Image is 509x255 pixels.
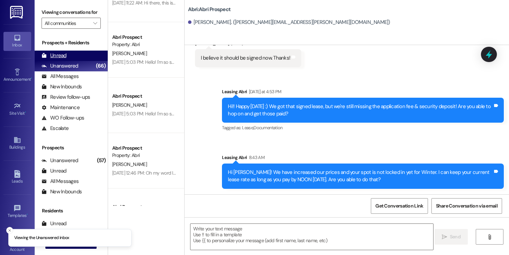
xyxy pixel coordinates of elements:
input: All communities [45,18,90,29]
p: Viewing the Unanswered inbox [14,235,69,241]
b: Abri: Abri Prospect [188,6,231,13]
div: Unread [42,52,66,59]
button: Close toast [6,227,13,234]
span: Send [450,233,461,240]
div: Abri Prospect [112,34,176,41]
div: Prospects [35,144,108,151]
img: ResiDesk Logo [10,6,24,19]
div: New Inbounds [42,188,82,195]
span: [PERSON_NAME] [112,50,147,56]
button: Share Conversation via email [431,198,502,214]
label: Viewing conversations for [42,7,101,18]
div: Abri Prospect [112,93,176,100]
i:  [487,234,492,240]
div: (66) [94,61,108,71]
div: All Messages [42,178,79,185]
i:  [93,20,97,26]
div: (57) [95,155,108,166]
div: Leasing Abri [222,88,504,98]
button: Get Conversation Link [371,198,428,214]
div: Review follow-ups [42,94,90,101]
div: [DATE] at 4:53 PM [247,88,282,95]
div: Escalate [42,125,69,132]
div: Maintenance [42,104,80,111]
div: [DATE] 12:46 PM: Oh my word I'm sorry I didn't even realize that [112,170,236,176]
div: Hi!! Happy [DATE] :) We got that signed lease, but we're still missing the application fee & secu... [228,103,493,118]
div: Abri Prospect [112,203,176,211]
div: New Inbounds [42,83,82,90]
div: All Messages [42,73,79,80]
div: [DATE] 5:03 PM: Hello! I'm so sorry, I was having a bit of trouble loading the contract, and I wa... [112,59,422,65]
div: Unread [42,167,66,175]
div: Property: Abri [112,152,176,159]
span: • [25,110,26,115]
div: Property: Abri [112,41,176,48]
i:  [442,234,447,240]
span: Documentation [253,125,283,131]
span: • [27,212,28,217]
button: Send [435,229,468,245]
span: • [31,76,32,81]
a: Leads [3,168,31,187]
a: Site Visit • [3,100,31,119]
a: Templates • [3,202,31,221]
span: Get Conversation Link [375,202,423,210]
div: I believe it should be signed now. Thanks! [201,54,291,62]
div: Abri Prospect [112,144,176,152]
div: WO Follow-ups [42,114,84,122]
a: Account [3,236,31,255]
div: 8:43 AM [247,154,265,161]
div: Hi [PERSON_NAME]! We have increased our prices and your spot is not locked in yet for Winter. I c... [228,169,493,184]
div: [DATE] 5:03 PM: Hello! I'm so sorry, I was having a bit of trouble loading the contract, and I wa... [112,111,422,117]
a: Buildings [3,134,31,153]
span: [PERSON_NAME] [112,102,147,108]
div: Prospects + Residents [35,39,108,46]
span: Share Conversation via email [436,202,498,210]
span: [PERSON_NAME] [112,161,147,167]
div: Leasing Abri [222,154,504,164]
div: Unread [42,220,66,227]
div: [PERSON_NAME]. ([PERSON_NAME][EMAIL_ADDRESS][PERSON_NAME][DOMAIN_NAME]) [188,19,390,26]
div: Tagged as: [222,123,504,133]
div: Unanswered [42,157,78,164]
div: Residents [35,207,108,214]
span: Lease , [242,125,253,131]
div: Unanswered [42,62,78,70]
a: Inbox [3,32,31,51]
